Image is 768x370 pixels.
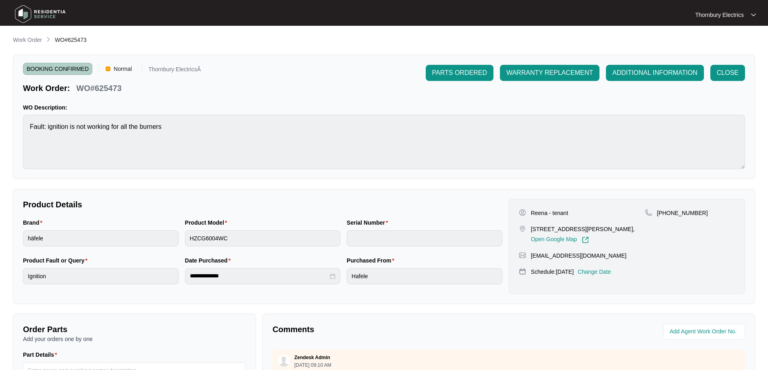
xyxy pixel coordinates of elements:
[578,268,611,276] p: Change Date
[23,335,246,343] p: Add your orders one by one
[294,354,330,361] p: Zendesk Admin
[13,36,42,44] p: Work Order
[278,355,290,367] img: user.svg
[23,63,92,75] span: BOOKING CONFIRMED
[657,209,708,217] p: [PHONE_NUMBER]
[55,37,87,43] span: WO#625473
[23,230,179,246] input: Brand
[531,236,589,244] a: Open Google Map
[519,209,526,216] img: user-pin
[531,209,568,217] p: Reena - tenant
[710,65,745,81] button: CLOSE
[531,268,574,276] p: Schedule: [DATE]
[11,36,44,45] a: Work Order
[23,103,745,112] p: WO Description:
[185,219,231,227] label: Product Model
[519,252,526,259] img: map-pin
[23,256,91,265] label: Product Fault or Query
[23,219,46,227] label: Brand
[432,68,487,78] span: PARTS ORDERED
[531,252,626,260] p: [EMAIL_ADDRESS][DOMAIN_NAME]
[23,199,502,210] p: Product Details
[582,236,589,244] img: Link-External
[519,268,526,275] img: map-pin
[695,11,744,19] p: Thornbury Electrics
[347,256,398,265] label: Purchased From
[185,256,234,265] label: Date Purchased
[23,268,179,284] input: Product Fault or Query
[23,83,70,94] p: Work Order:
[717,68,739,78] span: CLOSE
[45,36,52,43] img: chevron-right
[347,268,502,284] input: Purchased From
[531,225,635,233] p: [STREET_ADDRESS][PERSON_NAME],
[612,68,697,78] span: ADDITIONAL INFORMATION
[76,83,121,94] p: WO#625473
[500,65,599,81] button: WARRANTY REPLACEMENT
[506,68,593,78] span: WARRANTY REPLACEMENT
[23,115,745,169] textarea: Fault: ignition is not working for all the burners
[106,66,110,71] img: Vercel Logo
[294,363,331,368] p: [DATE] 09:10 AM
[751,13,756,17] img: dropdown arrow
[645,209,652,216] img: map-pin
[23,351,60,359] label: Part Details
[148,66,201,75] p: Thornbury ElectricsÂ
[23,324,246,335] p: Order Parts
[273,324,503,335] p: Comments
[519,225,526,232] img: map-pin
[347,219,391,227] label: Serial Number
[347,230,502,246] input: Serial Number
[110,63,135,75] span: Normal
[670,327,740,337] input: Add Agent Work Order No.
[185,230,341,246] input: Product Model
[426,65,493,81] button: PARTS ORDERED
[606,65,704,81] button: ADDITIONAL INFORMATION
[190,272,329,280] input: Date Purchased
[12,2,69,26] img: residentia service logo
